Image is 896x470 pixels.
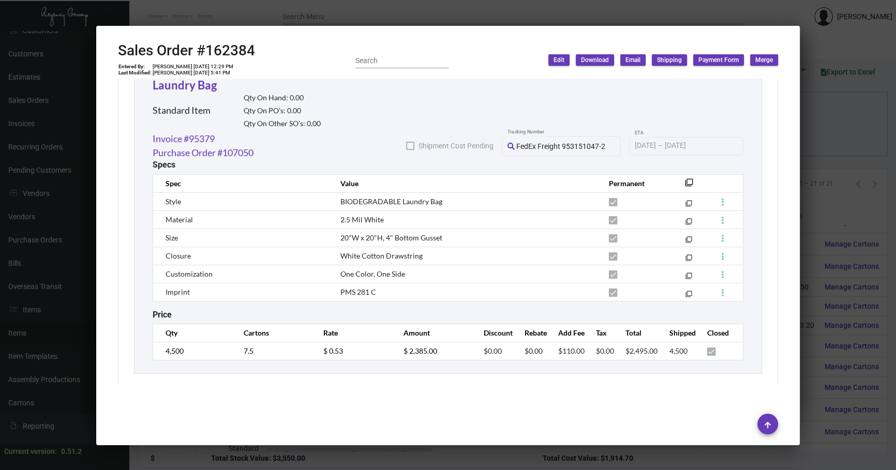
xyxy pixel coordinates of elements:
h2: Qty On Other SO’s: 0.00 [244,119,321,128]
span: 20"W x 20"H, 4" Bottom Gusset [340,233,442,242]
h2: Sales Order #162384 [118,42,255,59]
div: Current version: [4,446,57,457]
button: Email [620,54,646,66]
th: Shipped [659,324,697,342]
button: Download [576,54,614,66]
span: Edit [554,56,564,65]
mat-icon: filter_none [685,202,692,209]
th: Total [615,324,659,342]
th: Cartons [233,324,313,342]
th: Discount [473,324,514,342]
span: Size [166,233,178,242]
h2: Qty On Hand: 0.00 [244,94,321,102]
h2: Standard Item [153,105,211,116]
button: Shipping [652,54,687,66]
span: PMS 281 C [340,287,376,296]
input: End date [665,142,714,150]
div: 0.51.2 [61,446,82,457]
span: Shipment Cost Pending [419,140,494,152]
span: 2.5 Mil White [340,215,384,224]
a: Laundry Bag [153,78,217,92]
th: Spec [153,174,330,192]
td: Entered By: [118,64,152,70]
a: Invoice #95379 [153,132,215,146]
mat-icon: filter_none [685,238,692,245]
span: Shipping [657,56,682,65]
th: Qty [153,324,233,342]
button: Payment Form [693,54,744,66]
th: Closed [697,324,743,342]
a: Purchase Order #107050 [153,146,253,160]
mat-icon: filter_none [685,256,692,263]
th: Tax [586,324,615,342]
span: BIODEGRADABLE Laundry Bag [340,197,442,206]
h2: Specs [153,160,175,170]
td: Last Modified: [118,70,152,76]
span: $110.00 [558,346,585,355]
span: One Color, One Side [340,269,405,278]
span: – [658,142,663,150]
span: White Cotton Drawstring [340,251,423,260]
span: $0.00 [525,346,543,355]
mat-icon: filter_none [685,220,692,227]
span: Imprint [166,287,190,296]
span: $0.00 [596,346,614,355]
span: FedEx Freight 953151047-2 [516,142,605,150]
th: Rebate [514,324,548,342]
span: Customization [166,269,213,278]
mat-icon: filter_none [685,293,692,299]
span: Material [166,215,193,224]
span: Merge [755,56,773,65]
input: Start date [635,142,656,150]
th: Add Fee [548,324,586,342]
span: Payment Form [698,56,739,65]
td: [PERSON_NAME] [DATE] 12:29 PM [152,64,234,70]
th: Value [330,174,599,192]
button: Merge [750,54,778,66]
span: Closure [166,251,191,260]
span: Email [625,56,640,65]
span: Style [166,197,181,206]
h2: Price [153,310,172,320]
th: Amount [393,324,473,342]
span: 4,500 [669,346,688,355]
mat-icon: filter_none [685,275,692,281]
span: $0.00 [484,346,502,355]
mat-icon: filter_none [685,181,693,190]
th: Permanent [599,174,669,192]
span: Download [581,56,609,65]
button: Edit [548,54,570,66]
span: $2,495.00 [625,346,658,355]
td: [PERSON_NAME] [DATE] 5:41 PM [152,70,234,76]
h2: Qty On PO’s: 0.00 [244,107,321,115]
th: Rate [313,324,393,342]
